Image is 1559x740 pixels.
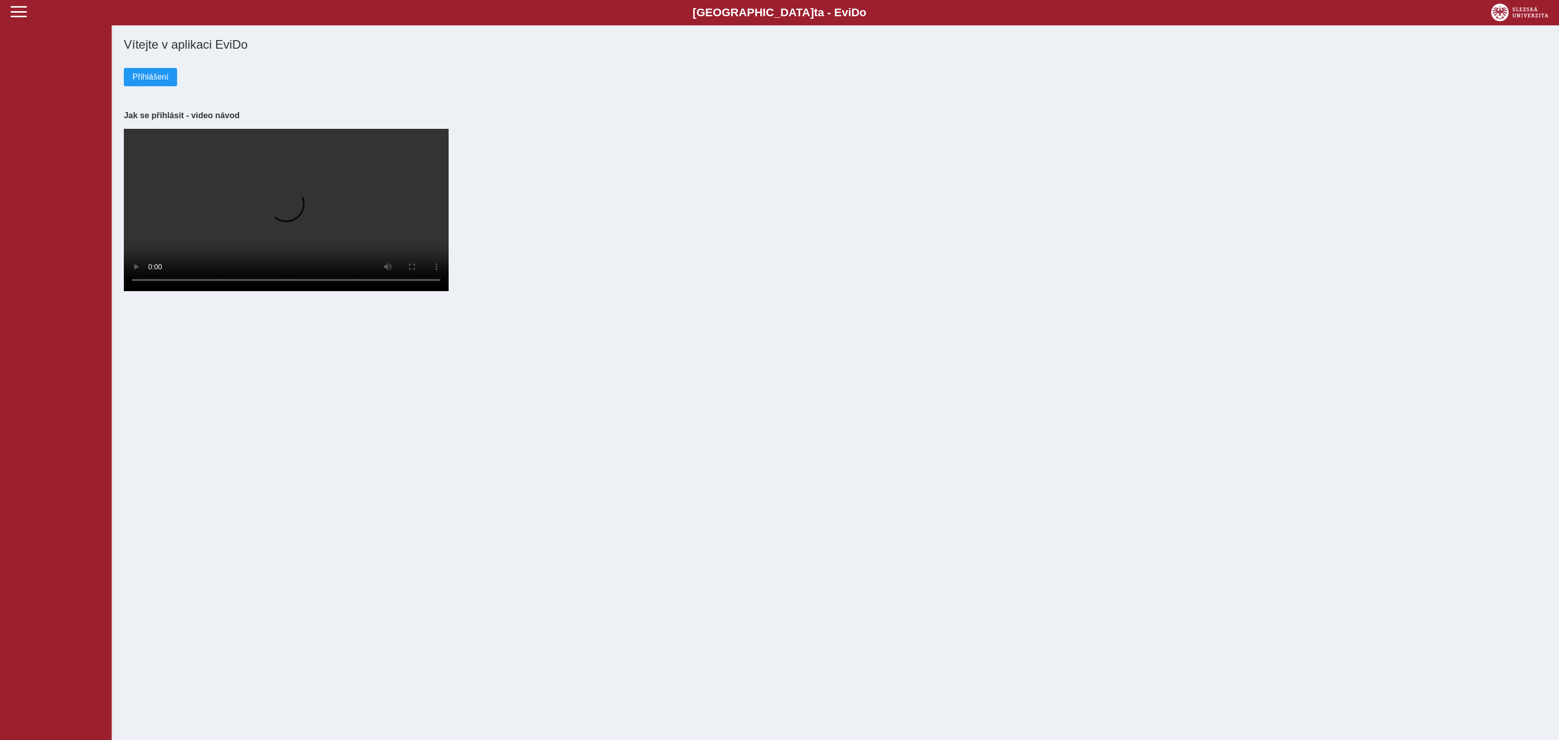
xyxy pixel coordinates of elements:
h1: Vítejte v aplikaci EviDo [124,38,1547,52]
b: [GEOGRAPHIC_DATA] a - Evi [30,6,1529,19]
span: Přihlášení [132,73,168,82]
img: logo_web_su.png [1491,4,1548,21]
span: o [860,6,867,19]
span: D [851,6,859,19]
h3: Jak se přihlásit - video návod [124,111,1547,120]
button: Přihlášení [124,68,177,86]
video: Your browser does not support the video tag. [124,129,449,291]
span: t [814,6,818,19]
